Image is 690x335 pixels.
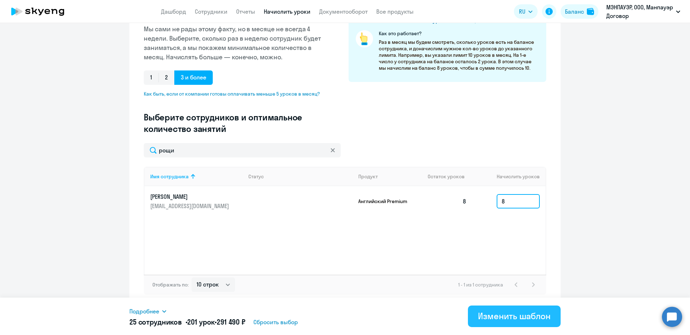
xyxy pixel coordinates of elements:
[379,30,539,37] p: Как это работает?
[478,310,551,322] div: Изменить шаблон
[468,306,561,327] button: Изменить шаблон
[174,70,213,85] span: 3 и более
[606,3,673,20] p: МЭНПАУЭР, ООО, Манпауэр Договор
[428,173,472,180] div: Остаток уроков
[565,7,584,16] div: Баланс
[253,318,298,326] span: Сбросить выбор
[144,91,326,97] span: Как быть, если от компании готовы оплачивать меньше 5 уроков в месяц?
[356,30,373,47] img: pointer-circle
[514,4,538,19] button: RU
[129,317,245,327] h5: 25 сотрудников • •
[217,317,245,326] span: 291 490 ₽
[161,8,186,15] a: Дашборд
[144,111,326,134] h3: Выберите сотрудников и оптимальное количество занятий
[236,8,255,15] a: Отчеты
[248,173,264,180] div: Статус
[150,202,231,210] p: [EMAIL_ADDRESS][DOMAIN_NAME]
[587,8,594,15] img: balance
[603,3,684,20] button: МЭНПАУЭР, ООО, Манпауэр Договор
[195,8,227,15] a: Сотрудники
[358,173,422,180] div: Продукт
[264,8,310,15] a: Начислить уроки
[319,8,368,15] a: Документооборот
[129,307,159,316] span: Подробнее
[158,70,174,85] span: 2
[150,173,189,180] div: Имя сотрудника
[187,317,215,326] span: 201 урок
[472,167,546,186] th: Начислить уроков
[358,198,412,205] p: Английский Premium
[150,173,243,180] div: Имя сотрудника
[376,8,414,15] a: Все продукты
[144,24,326,62] p: Мы сами не рады этому факту, но в месяце не всегда 4 недели. Выберите, сколько раз в неделю сотру...
[422,186,472,216] td: 8
[458,281,503,288] span: 1 - 1 из 1 сотрудника
[561,4,598,19] button: Балансbalance
[379,39,539,71] p: Раз в месяц мы будем смотреть, сколько уроков есть на балансе сотрудника, и доначислим нужное кол...
[144,70,158,85] span: 1
[144,143,341,157] input: Поиск по имени, email, продукту или статусу
[152,281,189,288] span: Отображать по:
[150,193,243,210] a: [PERSON_NAME][EMAIL_ADDRESS][DOMAIN_NAME]
[428,173,465,180] span: Остаток уроков
[358,173,378,180] div: Продукт
[150,193,231,201] p: [PERSON_NAME]
[519,7,525,16] span: RU
[248,173,353,180] div: Статус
